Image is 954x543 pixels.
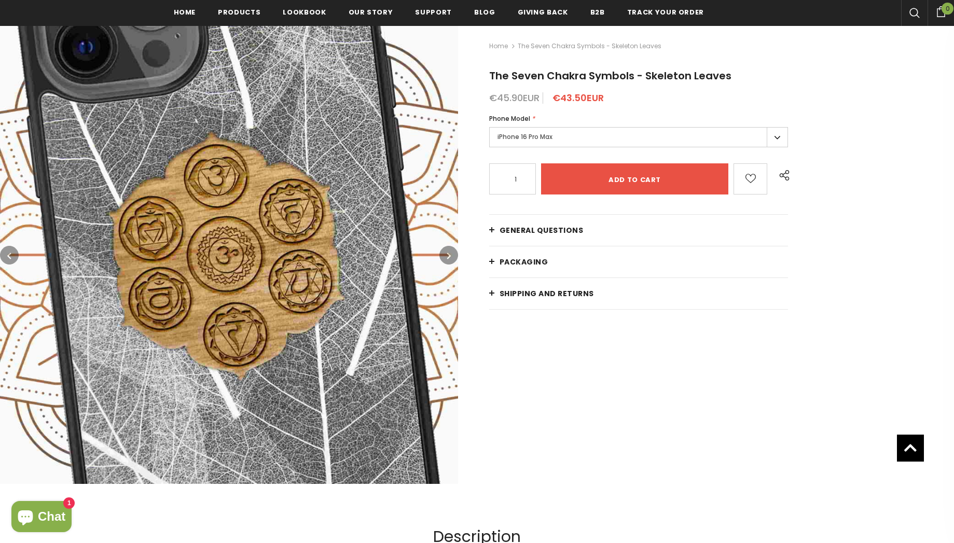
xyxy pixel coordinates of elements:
label: iPhone 16 Pro Max [489,127,789,147]
a: General Questions [489,215,789,246]
inbox-online-store-chat: Shopify online store chat [8,501,75,535]
a: Shipping and returns [489,278,789,309]
span: Lookbook [283,7,326,17]
span: Blog [474,7,495,17]
span: €43.50EUR [552,91,604,104]
span: Phone Model [489,114,530,123]
span: 0 [942,3,953,15]
span: Products [218,7,260,17]
span: General Questions [500,225,584,235]
span: B2B [590,7,605,17]
span: €45.90EUR [489,91,540,104]
span: Our Story [349,7,393,17]
a: PACKAGING [489,246,789,277]
a: Home [489,40,508,52]
span: The Seven Chakra Symbols - Skeleton Leaves [518,40,661,52]
span: Shipping and returns [500,288,594,299]
span: support [415,7,452,17]
span: PACKAGING [500,257,548,267]
span: Giving back [518,7,568,17]
span: Home [174,7,196,17]
a: 0 [928,5,954,17]
input: Add to cart [541,163,729,194]
span: The Seven Chakra Symbols - Skeleton Leaves [489,68,731,83]
span: Track your order [627,7,704,17]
